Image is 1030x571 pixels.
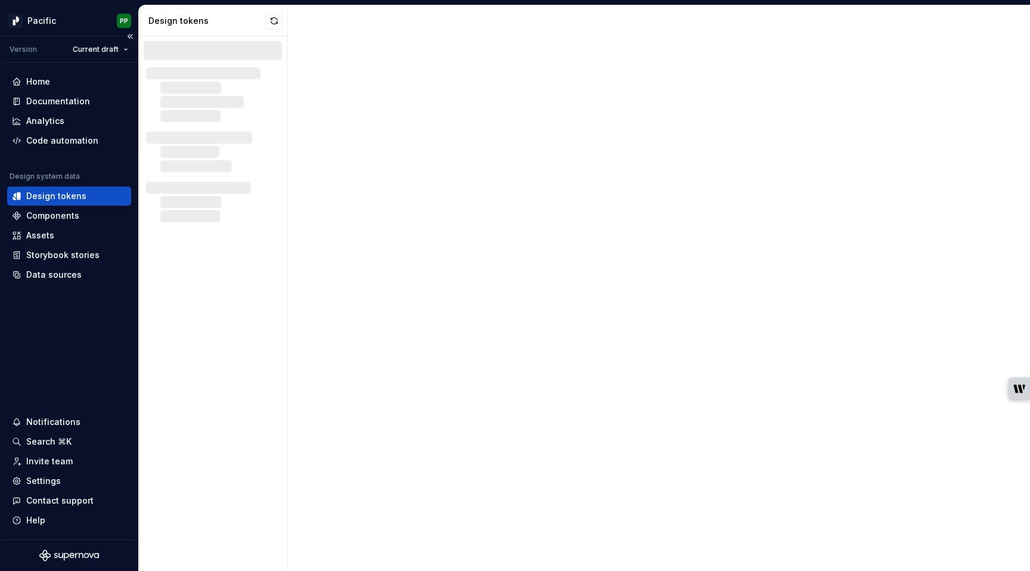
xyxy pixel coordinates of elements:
img: 8d0dbd7b-a897-4c39-8ca0-62fbda938e11.png [8,14,23,28]
button: Collapse sidebar [122,28,138,45]
div: Help [26,514,45,526]
div: Analytics [26,115,64,127]
div: Version [10,45,37,54]
div: Design system data [10,172,80,181]
button: Contact support [7,491,131,510]
button: Notifications [7,412,131,432]
div: PP [120,16,128,26]
button: PacificPP [2,8,136,33]
div: Settings [26,475,61,487]
div: Assets [26,229,54,241]
button: Help [7,511,131,530]
a: Code automation [7,131,131,150]
a: Design tokens [7,187,131,206]
svg: Supernova Logo [39,550,99,561]
div: Home [26,76,50,88]
a: Home [7,72,131,91]
a: Invite team [7,452,131,471]
div: Notifications [26,416,80,428]
div: Invite team [26,455,73,467]
div: Data sources [26,269,82,281]
div: Search ⌘K [26,436,72,448]
a: Assets [7,226,131,245]
div: Components [26,210,79,222]
div: Design tokens [26,190,86,202]
div: Design tokens [148,15,266,27]
a: Storybook stories [7,246,131,265]
a: Settings [7,471,131,491]
a: Components [7,206,131,225]
a: Data sources [7,265,131,284]
div: Documentation [26,95,90,107]
div: Contact support [26,495,94,507]
div: Code automation [26,135,98,147]
div: Storybook stories [26,249,100,261]
div: Pacific [27,15,56,27]
button: Current draft [67,41,134,58]
a: Documentation [7,92,131,111]
span: Current draft [73,45,119,54]
button: Search ⌘K [7,432,131,451]
a: Analytics [7,111,131,131]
